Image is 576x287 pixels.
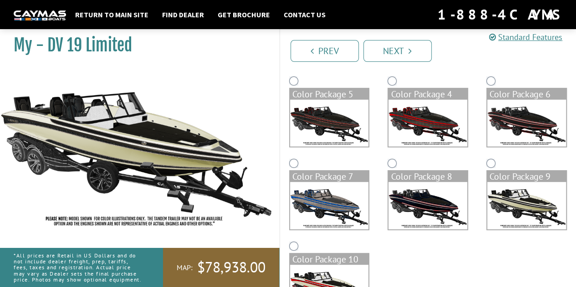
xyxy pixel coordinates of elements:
[14,248,143,287] p: *All prices are Retail in US Dollars and do not include dealer freight, prep, tariffs, fees, taxe...
[438,5,562,25] div: 1-888-4CAYMAS
[388,100,467,147] img: color_package_470.png
[158,9,209,20] a: Find Dealer
[14,35,256,55] h1: My - DV 19 Limited
[279,9,330,20] a: Contact Us
[388,171,467,182] div: Color Package 8
[388,182,467,229] img: color_package_473.png
[487,100,566,147] img: color_package_471.png
[290,89,369,100] div: Color Package 5
[489,32,562,42] a: Standard Features
[487,89,566,100] div: Color Package 6
[163,248,279,287] a: MAP:$78,938.00
[177,263,193,272] span: MAP:
[197,258,265,277] span: $78,938.00
[14,10,66,20] img: white-logo-c9c8dbefe5ff5ceceb0f0178aa75bf4bb51f6bca0971e226c86eb53dfe498488.png
[290,182,369,229] img: color_package_472.png
[291,40,359,62] a: Prev
[487,182,566,229] img: color_package_474.png
[290,100,369,147] img: color_package_469.png
[213,9,275,20] a: Get Brochure
[388,89,467,100] div: Color Package 4
[290,254,369,265] div: Color Package 10
[71,9,153,20] a: Return to main site
[290,171,369,182] div: Color Package 7
[487,171,566,182] div: Color Package 9
[363,40,432,62] a: Next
